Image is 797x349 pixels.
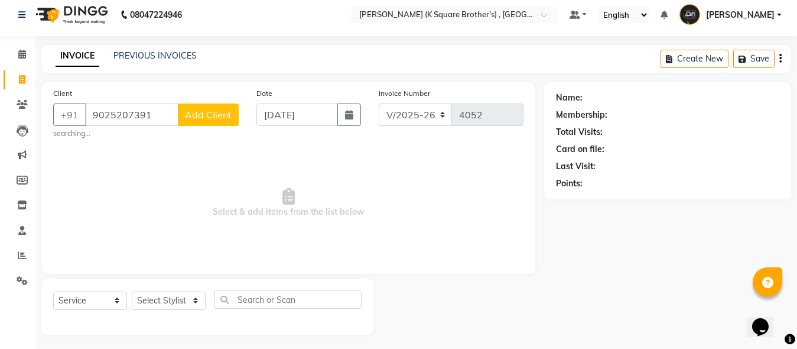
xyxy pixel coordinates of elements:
[178,104,239,126] button: Add Client
[113,50,197,61] a: PREVIOUS INVOICES
[747,302,785,337] iframe: chat widget
[56,46,99,67] a: INVOICE
[679,4,700,25] img: Syed Adam
[706,9,775,21] span: [PERSON_NAME]
[556,92,583,104] div: Name:
[379,88,430,99] label: Invoice Number
[733,50,775,68] button: Save
[185,109,232,121] span: Add Client
[53,144,523,262] span: Select & add items from the list below
[85,104,178,126] input: Search by Name/Mobile/Email/Code
[53,88,72,99] label: Client
[556,143,604,156] div: Card on file:
[556,160,596,173] div: Last Visit:
[256,88,272,99] label: Date
[661,50,728,68] button: Create New
[556,126,603,138] div: Total Visits:
[556,109,607,121] div: Membership:
[214,290,362,309] input: Search or Scan
[556,177,583,190] div: Points:
[53,104,86,126] button: +91
[53,128,239,139] small: searching...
